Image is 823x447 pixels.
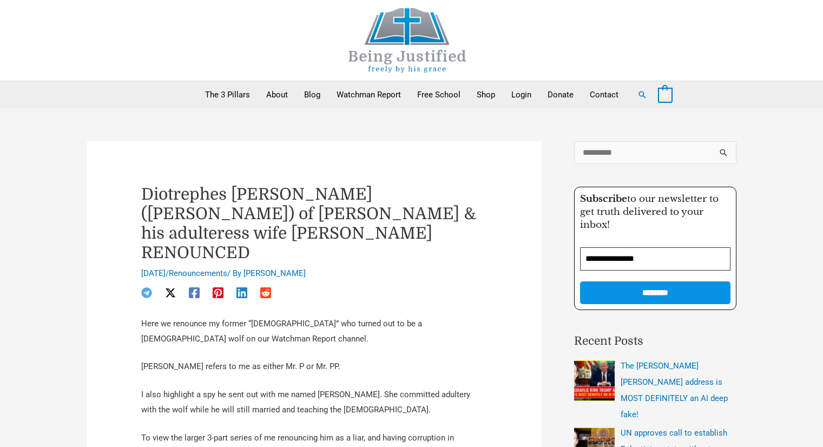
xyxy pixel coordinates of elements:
a: Donate [539,81,582,108]
a: View Shopping Cart, empty [658,90,673,100]
strong: Subscribe [580,193,627,205]
a: Search button [637,90,647,100]
a: The [PERSON_NAME] [PERSON_NAME] address is MOST DEFINITELY an AI deep fake! [621,361,728,419]
img: Being Justified [326,8,489,73]
p: [PERSON_NAME] refers to me as either Mr. P or Mr. PP. [141,359,488,374]
a: The 3 Pillars [197,81,258,108]
a: Login [503,81,539,108]
a: About [258,81,296,108]
a: Linkedin [236,287,247,298]
span: 0 [663,91,667,99]
span: to our newsletter to get truth delivered to your inbox! [580,193,719,231]
a: Contact [582,81,627,108]
nav: Primary Site Navigation [197,81,627,108]
a: Pinterest [213,287,223,298]
a: Reddit [260,287,271,298]
p: Here we renounce my former “[DEMOGRAPHIC_DATA]” who turned out to be a [DEMOGRAPHIC_DATA] wolf on... [141,317,488,347]
div: / / By [141,268,488,280]
h2: Recent Posts [574,333,736,350]
a: Shop [469,81,503,108]
a: Watchman Report [328,81,409,108]
span: [DATE] [141,268,166,278]
a: Telegram [141,287,152,298]
a: Facebook [189,287,200,298]
a: Free School [409,81,469,108]
h1: Diotrephes [PERSON_NAME] ([PERSON_NAME]) of [PERSON_NAME] & his adulteress wife [PERSON_NAME] REN... [141,185,488,262]
a: [PERSON_NAME] [243,268,306,278]
input: Email Address * [580,247,730,271]
a: Blog [296,81,328,108]
a: Renouncements [169,268,227,278]
a: Twitter / X [165,287,176,298]
p: I also highlight a spy he sent out with me named [PERSON_NAME]. She committed adultery with the w... [141,387,488,418]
